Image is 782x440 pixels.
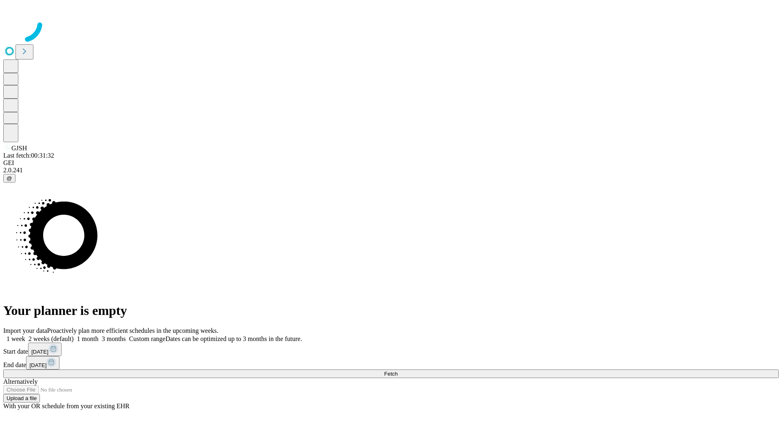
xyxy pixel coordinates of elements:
[384,371,398,377] span: Fetch
[3,152,54,159] span: Last fetch: 00:31:32
[3,378,37,385] span: Alternatively
[129,335,165,342] span: Custom range
[3,167,779,174] div: 2.0.241
[102,335,126,342] span: 3 months
[3,343,779,356] div: Start date
[3,356,779,370] div: End date
[29,335,74,342] span: 2 weeks (default)
[7,175,12,181] span: @
[3,174,15,183] button: @
[7,335,25,342] span: 1 week
[3,403,130,409] span: With your OR schedule from your existing EHR
[26,356,59,370] button: [DATE]
[3,327,47,334] span: Import your data
[28,343,62,356] button: [DATE]
[29,362,46,368] span: [DATE]
[77,335,99,342] span: 1 month
[47,327,218,334] span: Proactively plan more efficient schedules in the upcoming weeks.
[3,370,779,378] button: Fetch
[11,145,27,152] span: GJSH
[31,349,48,355] span: [DATE]
[3,394,40,403] button: Upload a file
[3,303,779,318] h1: Your planner is empty
[165,335,302,342] span: Dates can be optimized up to 3 months in the future.
[3,159,779,167] div: GEI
